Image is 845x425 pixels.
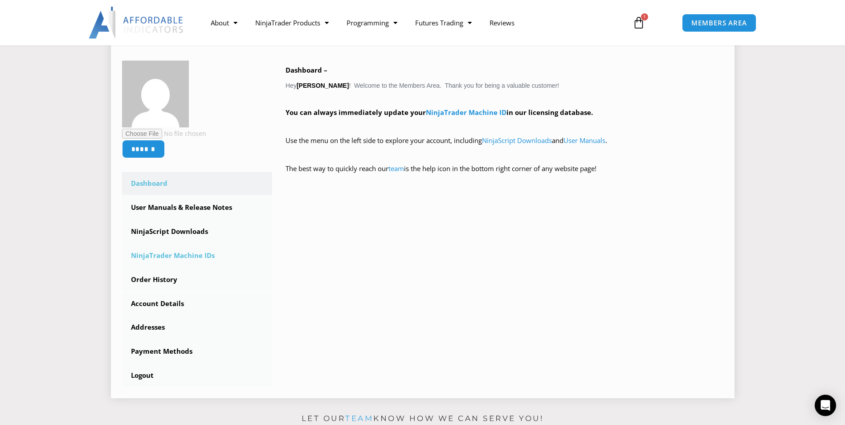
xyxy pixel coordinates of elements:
a: Addresses [122,316,273,339]
a: Programming [338,12,406,33]
a: MEMBERS AREA [682,14,756,32]
a: 1 [619,10,658,36]
strong: You can always immediately update your in our licensing database. [286,108,593,117]
b: Dashboard – [286,65,327,74]
div: Open Intercom Messenger [815,395,836,416]
a: Account Details [122,292,273,315]
a: User Manuals [563,136,605,145]
a: NinjaTrader Machine ID [426,108,506,117]
a: Futures Trading [406,12,481,33]
strong: [PERSON_NAME] [297,82,349,89]
a: About [202,12,246,33]
nav: Menu [202,12,622,33]
nav: Account pages [122,172,273,387]
a: Dashboard [122,172,273,195]
a: User Manuals & Release Notes [122,196,273,219]
a: NinjaScript Downloads [122,220,273,243]
a: team [388,164,404,173]
p: Use the menu on the left side to explore your account, including and . [286,135,723,159]
p: The best way to quickly reach our is the help icon in the bottom right corner of any website page! [286,163,723,188]
a: NinjaTrader Machine IDs [122,244,273,267]
a: NinjaScript Downloads [482,136,552,145]
span: MEMBERS AREA [691,20,747,26]
a: Order History [122,268,273,291]
span: 1 [641,13,648,20]
a: team [345,414,373,423]
img: 6555244a980d20329b887296f68a6a69a95d6ab1a2b6d1439d55239c3002097e [122,61,189,127]
a: Payment Methods [122,340,273,363]
img: LogoAI | Affordable Indicators – NinjaTrader [89,7,184,39]
a: NinjaTrader Products [246,12,338,33]
a: Logout [122,364,273,387]
a: Reviews [481,12,523,33]
div: Hey ! Welcome to the Members Area. Thank you for being a valuable customer! [286,64,723,188]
